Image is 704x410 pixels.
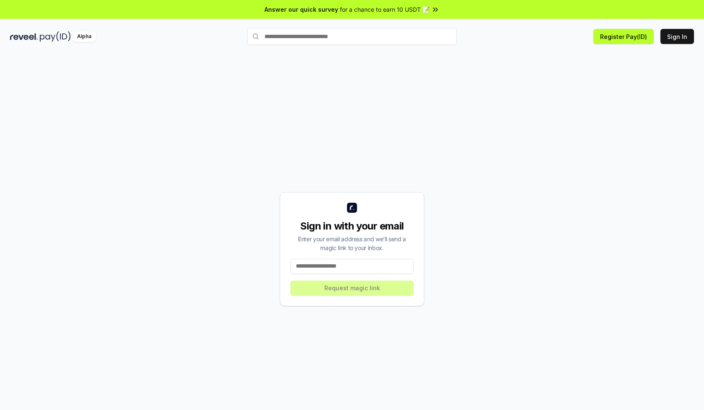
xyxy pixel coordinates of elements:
span: for a chance to earn 10 USDT 📝 [340,5,430,14]
div: Enter your email address and we’ll send a magic link to your inbox. [290,235,414,252]
div: Alpha [72,31,96,42]
span: Answer our quick survey [264,5,338,14]
button: Register Pay(ID) [593,29,654,44]
div: Sign in with your email [290,219,414,233]
button: Sign In [660,29,694,44]
img: reveel_dark [10,31,38,42]
img: logo_small [347,203,357,213]
img: pay_id [40,31,71,42]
